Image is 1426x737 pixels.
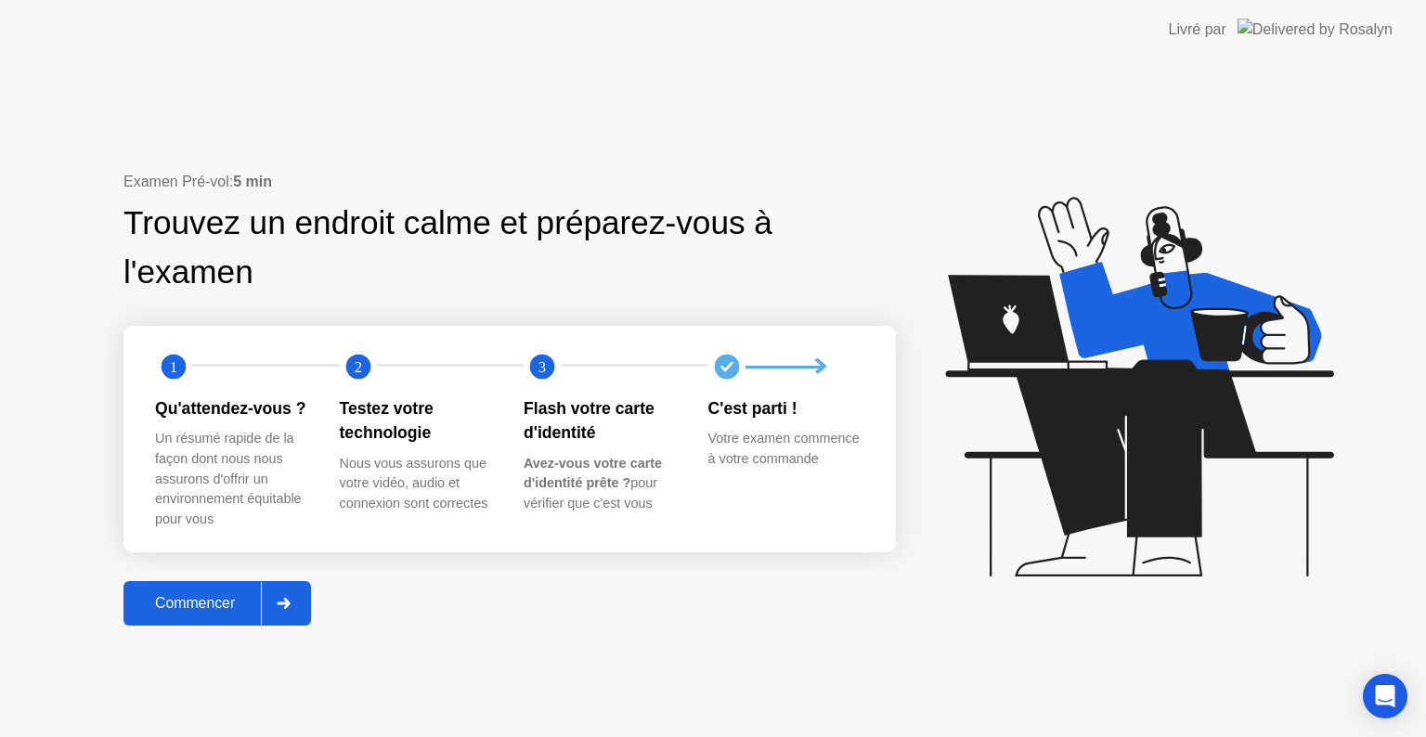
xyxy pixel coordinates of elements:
[1363,674,1407,718] div: Open Intercom Messenger
[708,429,863,469] div: Votre examen commence à votre commande
[354,358,361,376] text: 2
[538,358,546,376] text: 3
[524,454,679,514] div: pour vérifier que c'est vous
[123,199,778,297] div: Trouvez un endroit calme et préparez-vous à l'examen
[233,174,272,189] b: 5 min
[1169,19,1226,41] div: Livré par
[170,358,177,376] text: 1
[123,581,311,626] button: Commencer
[340,396,495,446] div: Testez votre technologie
[129,595,261,612] div: Commencer
[1238,19,1393,40] img: Delivered by Rosalyn
[524,396,679,446] div: Flash votre carte d'identité
[708,396,863,420] div: C'est parti !
[524,456,662,491] b: Avez-vous votre carte d'identité prête ?
[340,454,495,514] div: Nous vous assurons que votre vidéo, audio et connexion sont correctes
[155,429,310,529] div: Un résumé rapide de la façon dont nous nous assurons d'offrir un environnement équitable pour vous
[123,171,896,193] div: Examen Pré-vol:
[155,396,310,420] div: Qu'attendez-vous ?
